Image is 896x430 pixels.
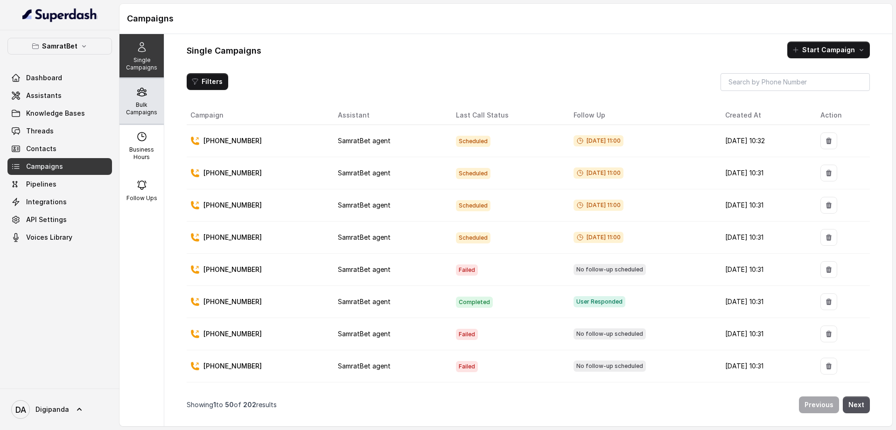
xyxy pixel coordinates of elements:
p: [PHONE_NUMBER] [203,168,262,178]
td: [DATE] 10:32 [718,125,813,157]
span: Integrations [26,197,67,207]
span: Voices Library [26,233,72,242]
p: Follow Ups [126,194,157,202]
span: Pipelines [26,180,56,189]
span: SamratBet agent [338,233,391,241]
th: Follow Up [566,106,718,125]
th: Campaign [187,106,330,125]
p: [PHONE_NUMBER] [203,297,262,306]
a: Knowledge Bases [7,105,112,122]
nav: Pagination [187,391,870,419]
span: [DATE] 11:00 [574,232,623,243]
span: [DATE] 11:00 [574,200,623,211]
span: No follow-up scheduled [574,264,646,275]
a: Dashboard [7,69,112,86]
span: Failed [456,361,478,372]
span: Threads [26,126,54,136]
span: Assistants [26,91,62,100]
p: Business Hours [123,146,160,161]
a: API Settings [7,211,112,228]
span: 1 [213,401,216,409]
td: [DATE] 10:31 [718,189,813,222]
span: SamratBet agent [338,330,391,338]
p: [PHONE_NUMBER] [203,265,262,274]
span: Failed [456,329,478,340]
span: [DATE] 11:00 [574,135,623,146]
a: Contacts [7,140,112,157]
span: SamratBet agent [338,169,391,177]
td: [DATE] 10:31 [718,350,813,382]
p: [PHONE_NUMBER] [203,136,262,146]
h1: Single Campaigns [187,43,261,58]
span: SamratBet agent [338,137,391,145]
img: light.svg [22,7,98,22]
p: [PHONE_NUMBER] [203,329,262,339]
span: Completed [456,297,493,308]
td: [DATE] 10:31 [718,318,813,350]
span: Campaigns [26,162,63,171]
button: Start Campaign [787,42,870,58]
td: [DATE] 10:31 [718,286,813,318]
button: Filters [187,73,228,90]
th: Action [813,106,870,125]
a: Pipelines [7,176,112,193]
span: 50 [225,401,234,409]
span: SamratBet agent [338,265,391,273]
span: 202 [243,401,256,409]
span: Scheduled [456,232,490,243]
td: [DATE] 10:31 [718,222,813,254]
span: API Settings [26,215,67,224]
h1: Campaigns [127,11,885,26]
text: DA [15,405,26,415]
th: Created At [718,106,813,125]
span: User Responded [574,296,625,307]
p: Single Campaigns [123,56,160,71]
p: [PHONE_NUMBER] [203,361,262,371]
p: Bulk Campaigns [123,101,160,116]
span: No follow-up scheduled [574,361,646,372]
p: SamratBet [42,41,77,52]
p: [PHONE_NUMBER] [203,201,262,210]
button: Previous [799,396,839,413]
button: SamratBet [7,38,112,55]
span: Dashboard [26,73,62,83]
span: [DATE] 11:00 [574,167,623,179]
span: Knowledge Bases [26,109,85,118]
p: Showing to of results [187,400,277,409]
a: Voices Library [7,229,112,246]
button: Next [843,396,870,413]
span: SamratBet agent [338,201,391,209]
span: SamratBet agent [338,362,391,370]
span: Scheduled [456,136,490,147]
th: Assistant [330,106,448,125]
span: Digipanda [35,405,69,414]
span: Scheduled [456,200,490,211]
a: Integrations [7,194,112,210]
a: Campaigns [7,158,112,175]
a: Digipanda [7,396,112,423]
span: SamratBet agent [338,298,391,305]
input: Search by Phone Number [721,73,870,91]
td: [DATE] 10:31 [718,382,813,415]
a: Threads [7,123,112,139]
span: Contacts [26,144,56,153]
th: Last Call Status [448,106,566,125]
p: [PHONE_NUMBER] [203,233,262,242]
td: [DATE] 10:31 [718,157,813,189]
a: Assistants [7,87,112,104]
span: Scheduled [456,168,490,179]
span: Failed [456,264,478,276]
td: [DATE] 10:31 [718,254,813,286]
span: No follow-up scheduled [574,328,646,340]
